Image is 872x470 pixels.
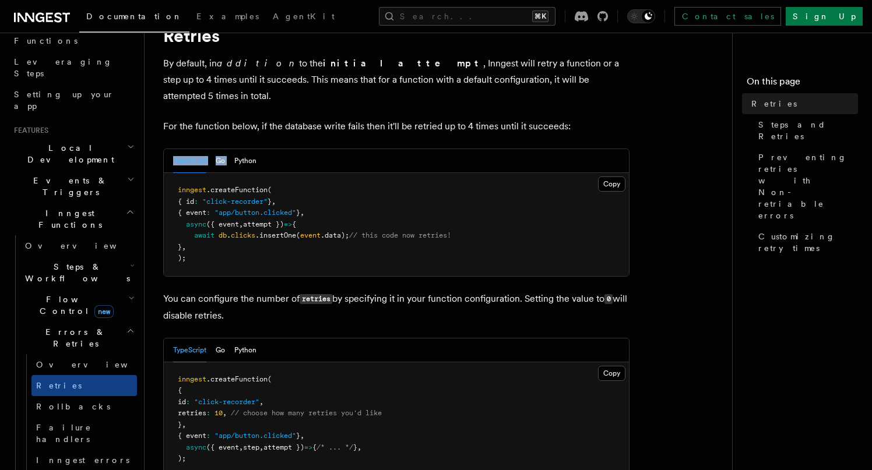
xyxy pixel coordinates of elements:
[353,443,357,451] span: }
[182,243,186,251] span: ,
[312,443,317,451] span: {
[379,7,555,26] button: Search...⌘K
[231,231,255,239] span: clicks
[206,209,210,217] span: :
[182,420,186,429] span: ,
[239,443,243,451] span: ,
[186,443,206,451] span: async
[259,443,263,451] span: ,
[94,305,114,318] span: new
[178,197,194,206] span: { id
[20,289,137,321] button: Flow Controlnew
[186,398,190,406] span: :
[9,142,127,165] span: Local Development
[296,432,300,440] span: }
[20,321,137,354] button: Errors & Retries
[227,231,231,239] span: .
[178,386,182,394] span: {
[178,186,206,194] span: inngest
[9,84,137,116] a: Setting up your app
[173,338,206,362] button: TypeScript
[215,209,296,217] span: "app/button.clicked"
[36,402,110,411] span: Rollbacks
[9,137,137,170] button: Local Development
[216,338,225,362] button: Go
[31,354,137,375] a: Overview
[263,443,304,451] span: attempt })
[598,366,625,381] button: Copy
[36,360,156,369] span: Overview
[20,326,126,349] span: Errors & Retries
[296,209,300,217] span: }
[31,396,137,417] a: Rollbacks
[9,51,137,84] a: Leveraging Steps
[758,231,858,254] span: Customizing retry times
[284,220,292,228] span: =>
[268,186,272,194] span: (
[259,398,263,406] span: ,
[36,455,129,465] span: Inngest errors
[14,90,114,111] span: Setting up your app
[189,3,266,31] a: Examples
[9,170,137,203] button: Events & Triggers
[178,375,206,383] span: inngest
[751,98,797,109] span: Retries
[194,231,215,239] span: await
[186,220,206,228] span: async
[349,231,451,239] span: // this code now retries!
[206,443,239,451] span: ({ event
[36,423,92,444] span: Failure handlers
[216,149,225,173] button: Go
[300,209,304,217] span: ,
[79,3,189,33] a: Documentation
[234,338,256,362] button: Python
[20,235,137,256] a: Overview
[243,443,259,451] span: step
[178,432,206,440] span: { event
[300,432,304,440] span: ,
[178,398,186,406] span: id
[239,220,243,228] span: ,
[234,149,256,173] button: Python
[20,294,128,317] span: Flow Control
[178,209,206,217] span: { event
[163,118,630,135] p: For the function below, if the database write fails then it'll be retried up to 4 times until it ...
[272,197,276,206] span: ,
[758,119,858,142] span: Steps and Retries
[754,226,858,259] a: Customizing retry times
[178,420,182,429] span: }
[217,58,299,69] em: addition
[754,147,858,226] a: Preventing retries with Non-retriable errors
[31,417,137,450] a: Failure handlers
[206,375,268,383] span: .createFunction
[9,126,48,135] span: Features
[321,231,349,239] span: .data);
[255,231,296,239] span: .insertOne
[786,7,863,26] a: Sign Up
[243,220,284,228] span: attempt })
[674,7,781,26] a: Contact sales
[178,254,186,262] span: );
[273,12,335,21] span: AgentKit
[296,231,300,239] span: (
[758,151,858,221] span: Preventing retries with Non-retriable errors
[9,207,126,231] span: Inngest Functions
[206,432,210,440] span: :
[215,409,223,417] span: 10
[598,176,625,192] button: Copy
[9,175,127,198] span: Events & Triggers
[14,57,112,78] span: Leveraging Steps
[36,381,82,390] span: Retries
[206,409,210,417] span: :
[268,375,272,383] span: (
[178,243,182,251] span: }
[219,231,227,239] span: db
[163,291,630,324] p: You can configure the number of by specifying it in your function configuration. Setting the valu...
[206,220,239,228] span: ({ event
[163,25,630,46] h1: Retries
[206,186,268,194] span: .createFunction
[304,443,312,451] span: =>
[532,10,548,22] kbd: ⌘K
[747,93,858,114] a: Retries
[223,409,227,417] span: ,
